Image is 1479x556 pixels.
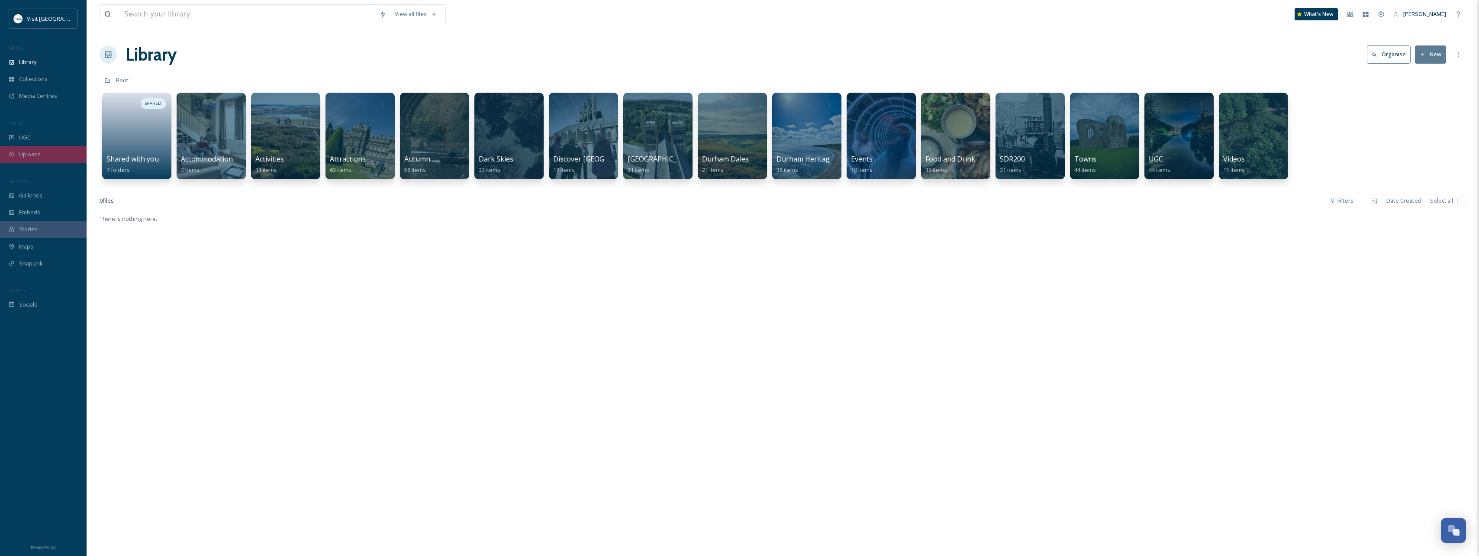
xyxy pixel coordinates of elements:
a: Durham Dales21 items [702,155,749,174]
span: Select all [1430,197,1453,205]
a: Food and Drink19 items [925,155,975,174]
span: Galleries [19,191,42,200]
span: 19 items [925,166,947,174]
span: Activities [255,154,284,164]
span: 3 items [181,166,200,174]
a: Root [116,75,129,85]
span: Durham Dales [702,154,749,164]
a: Attractions63 items [330,155,366,174]
span: Autumn [404,154,430,164]
span: 0 file s [100,197,114,205]
a: Autumn56 items [404,155,430,174]
span: UGC [19,133,31,142]
a: UGC44 items [1149,155,1170,174]
span: 63 items [330,166,351,174]
span: 44 items [1149,166,1170,174]
span: Maps [19,242,33,251]
span: Privacy Policy [31,544,56,550]
span: Discover [GEOGRAPHIC_DATA] [553,154,653,164]
span: MEDIA [9,45,24,51]
span: Media Centres [19,92,57,100]
span: 7 folders [106,166,130,174]
a: Durham Heritage Coast36 items [777,155,854,174]
span: Uploads [19,150,41,158]
span: There is nothing here. [100,215,157,223]
span: SDR200 [1000,154,1025,164]
span: 17 items [553,166,575,174]
span: 36 items [777,166,798,174]
a: Privacy Policy [31,541,56,552]
span: Videos [1223,154,1245,164]
span: COLLECT [9,120,27,126]
a: Dark Skies33 items [479,155,513,174]
span: 10 items [851,166,873,174]
button: New [1415,45,1446,63]
span: 11 items [255,166,277,174]
a: What's New [1295,8,1338,20]
a: SHAREDShared with you7 folders [100,88,174,179]
span: SnapLink [19,259,43,268]
span: Attractions [330,154,366,164]
div: Filters [1325,192,1358,209]
span: Food and Drink [925,154,975,164]
img: 1680077135441.jpeg [14,14,23,23]
button: Organise [1367,45,1411,63]
a: Videos11 items [1223,155,1245,174]
span: WIDGETS [9,178,29,184]
span: Stories [19,225,38,233]
a: [GEOGRAPHIC_DATA]31 items [628,155,697,174]
span: Collections [19,75,48,83]
a: [PERSON_NAME] [1389,6,1450,23]
span: 11 items [1223,166,1245,174]
span: Embeds [19,208,40,217]
a: Events10 items [851,155,873,174]
span: 31 items [628,166,649,174]
span: Towns [1074,154,1096,164]
span: 33 items [479,166,500,174]
a: Library [126,42,177,68]
span: Dark Skies [479,154,513,164]
a: Discover [GEOGRAPHIC_DATA]17 items [553,155,653,174]
span: Events [851,154,873,164]
a: SDR20031 items [1000,155,1025,174]
a: Activities11 items [255,155,284,174]
a: Accommodation3 items [181,155,233,174]
span: Durham Heritage Coast [777,154,854,164]
input: Search your library [120,5,375,24]
span: Visit [GEOGRAPHIC_DATA] [27,14,94,23]
span: 21 items [702,166,724,174]
span: 56 items [404,166,426,174]
div: Date Created [1382,192,1426,209]
span: Library [19,58,36,66]
span: UGC [1149,154,1163,164]
span: Shared with you [106,154,159,164]
a: Towns44 items [1074,155,1096,174]
span: 44 items [1074,166,1096,174]
a: View all files [390,6,441,23]
a: Organise [1367,45,1415,63]
span: 31 items [1000,166,1021,174]
span: [GEOGRAPHIC_DATA] [628,154,697,164]
span: Socials [19,301,37,309]
span: SHARED [145,100,161,107]
span: Root [116,76,129,84]
button: Open Chat [1441,518,1466,543]
span: SOCIALS [9,287,26,294]
span: Accommodation [181,154,233,164]
span: [PERSON_NAME] [1403,10,1446,18]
